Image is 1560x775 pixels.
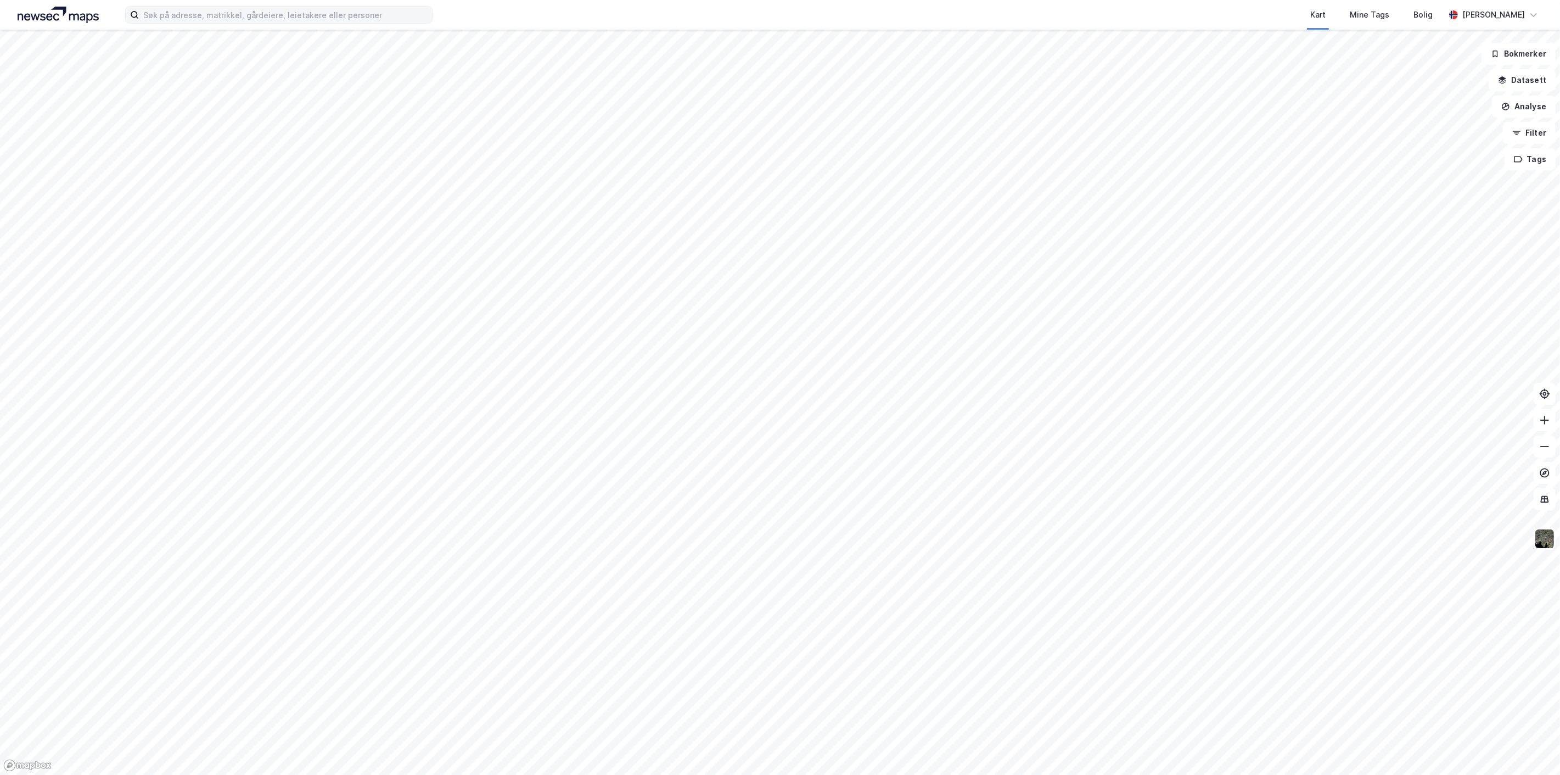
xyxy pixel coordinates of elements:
[1534,528,1555,549] img: 9k=
[1462,8,1525,21] div: [PERSON_NAME]
[139,7,432,23] input: Søk på adresse, matrikkel, gårdeiere, leietakere eller personer
[18,7,99,23] img: logo.a4113a55bc3d86da70a041830d287a7e.svg
[1350,8,1389,21] div: Mine Tags
[3,759,52,772] a: Mapbox homepage
[1503,122,1556,144] button: Filter
[1492,96,1556,118] button: Analyse
[1310,8,1326,21] div: Kart
[1505,722,1560,775] iframe: Chat Widget
[1489,69,1556,91] button: Datasett
[1413,8,1433,21] div: Bolig
[1482,43,1556,65] button: Bokmerker
[1505,148,1556,170] button: Tags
